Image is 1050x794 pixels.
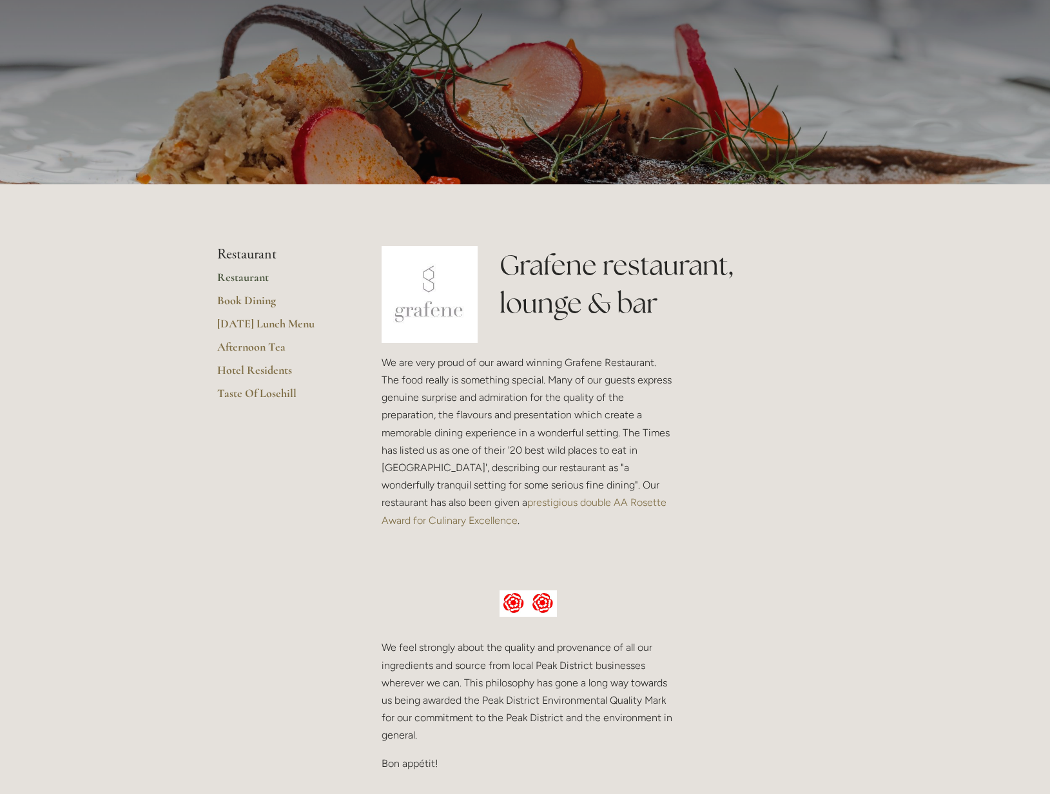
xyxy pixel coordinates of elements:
[217,270,340,293] a: Restaurant
[382,246,478,343] img: grafene.jpg
[217,293,340,316] a: Book Dining
[217,363,340,386] a: Hotel Residents
[382,354,676,529] p: We are very proud of our award winning Grafene Restaurant. The food really is something special. ...
[217,246,340,263] li: Restaurant
[217,340,340,363] a: Afternoon Tea
[382,496,669,526] a: prestigious double AA Rosette Award for Culinary Excellence
[382,639,676,744] p: We feel strongly about the quality and provenance of all our ingredients and source from local Pe...
[500,246,833,322] h1: Grafene restaurant, lounge & bar
[217,316,340,340] a: [DATE] Lunch Menu
[382,755,676,772] p: Bon appétit!
[217,386,340,409] a: Taste Of Losehill
[500,590,557,617] img: AA culinary excellence.jpg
